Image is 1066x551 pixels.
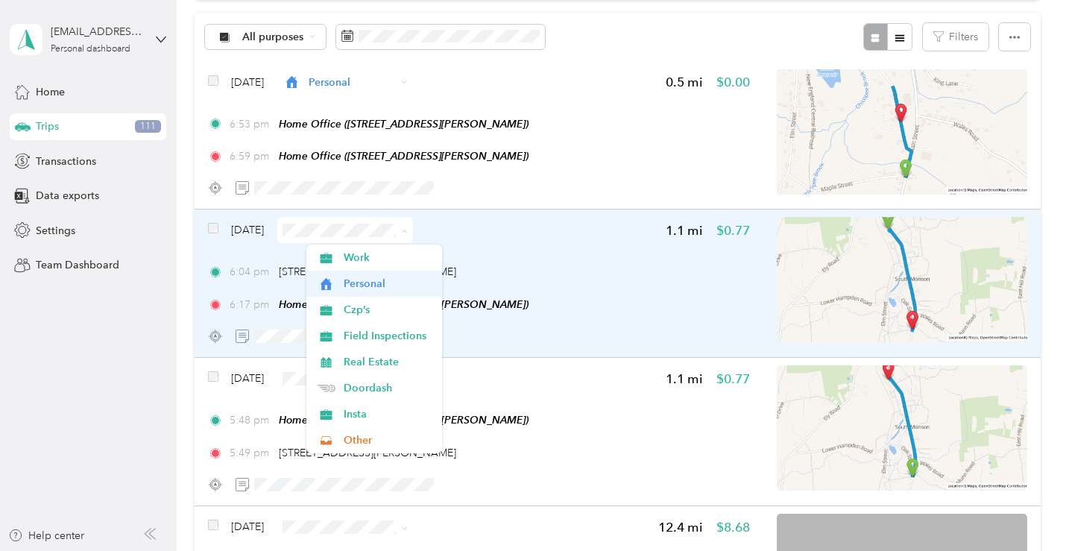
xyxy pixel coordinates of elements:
span: [DATE] [231,519,264,535]
span: Settings [36,223,75,239]
span: 111 [135,120,161,133]
span: Czp’s [344,302,432,318]
span: Work [344,250,432,265]
span: Trips [36,119,59,134]
span: 6:53 pm [230,116,272,132]
img: minimap [777,69,1027,195]
button: Help center [8,528,84,544]
span: Home Office ([STREET_ADDRESS][PERSON_NAME]) [279,298,529,310]
span: 12.4 mi [658,518,703,537]
span: Team Dashboard [36,257,119,273]
span: 1.1 mi [666,370,703,388]
span: 6:59 pm [230,148,272,164]
span: [DATE] [231,371,264,386]
span: Home Office ([STREET_ADDRESS][PERSON_NAME]) [279,150,529,162]
span: 5:48 pm [230,412,272,428]
img: minimap [777,365,1027,491]
span: 1.1 mi [666,221,703,240]
span: 6:04 pm [230,264,272,280]
img: Legacy Icon [Doordash] [317,385,335,393]
span: Home [36,84,65,100]
span: [STREET_ADDRESS][PERSON_NAME] [279,447,456,459]
span: Insta [344,406,432,422]
span: Real Estate [344,354,432,370]
button: Filters [923,23,988,51]
span: 0.5 mi [666,73,703,92]
span: Field Inspections [344,328,432,344]
span: Home Office ([STREET_ADDRESS][PERSON_NAME]) [279,118,529,130]
div: Personal dashboard [51,45,130,54]
span: 5:49 pm [230,445,272,461]
span: 6:17 pm [230,297,272,312]
span: [DATE] [231,75,264,90]
span: Other [344,432,432,448]
span: [STREET_ADDRESS][PERSON_NAME] [279,265,456,278]
span: Personal [309,75,396,90]
span: Home Office ([STREET_ADDRESS][PERSON_NAME]) [279,414,529,426]
div: [EMAIL_ADDRESS][DOMAIN_NAME] [51,24,144,40]
span: $0.77 [716,370,750,388]
span: Transactions [36,154,96,169]
span: Data exports [36,188,99,204]
span: Doordash [344,380,432,396]
span: $8.68 [716,518,750,537]
span: [DATE] [231,222,264,238]
img: minimap [777,217,1027,342]
span: Personal [344,276,432,292]
span: $0.00 [716,73,750,92]
span: $0.77 [716,221,750,240]
iframe: Everlance-gr Chat Button Frame [983,467,1066,551]
span: All purposes [242,32,304,42]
